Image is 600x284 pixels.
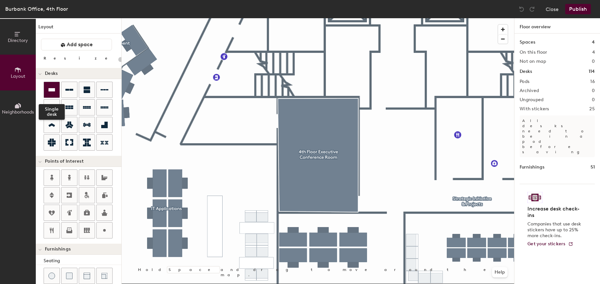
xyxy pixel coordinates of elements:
[520,50,547,55] h2: On this floor
[514,18,600,34] h1: Floor overview
[520,88,539,93] h2: Archived
[527,206,583,219] h4: Increase desk check-ins
[592,59,595,64] h2: 0
[590,79,595,84] h2: 16
[44,56,116,61] div: Resize
[11,74,25,79] span: Layout
[79,268,95,284] button: Couch (middle)
[8,38,28,43] span: Directory
[520,39,535,46] h1: Spaces
[45,71,58,76] span: Desks
[45,247,71,252] span: Furnishings
[592,50,595,55] h2: 4
[5,5,68,13] div: Burbank Office, 4th Floor
[67,41,93,48] span: Add space
[527,241,566,247] span: Get your stickers
[61,268,77,284] button: Cushion
[520,164,544,171] h1: Furnishings
[589,68,595,75] h1: 114
[45,159,84,164] span: Points of Interest
[592,88,595,93] h2: 0
[520,115,595,157] p: All desks need to be in a pod before saving
[589,106,595,112] h2: 25
[520,68,532,75] h1: Desks
[527,192,542,203] img: Sticker logo
[518,6,525,12] img: Undo
[546,4,559,14] button: Close
[48,273,55,279] img: Stool
[520,97,544,102] h2: Ungrouped
[592,39,595,46] h1: 4
[2,109,34,115] span: Neighborhoods
[44,268,60,284] button: Stool
[591,164,595,171] h1: 51
[101,273,108,279] img: Couch (corner)
[44,82,60,98] button: Single desk
[41,39,112,50] button: Add space
[520,79,529,84] h2: Pods
[36,23,121,34] h1: Layout
[96,268,113,284] button: Couch (corner)
[520,59,546,64] h2: Not on map
[527,221,583,239] p: Companies that use desk stickers have up to 25% more check-ins.
[520,106,549,112] h2: With stickers
[529,6,535,12] img: Redo
[66,273,73,279] img: Cushion
[592,97,595,102] h2: 0
[84,273,90,279] img: Couch (middle)
[44,257,121,264] div: Seating
[527,241,573,247] a: Get your stickers
[565,4,591,14] button: Publish
[492,267,508,277] button: Help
